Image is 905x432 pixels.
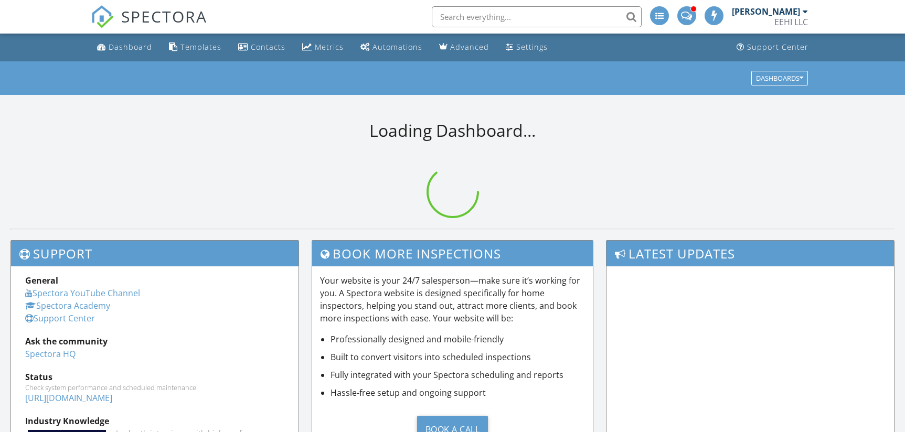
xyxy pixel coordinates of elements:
[25,371,284,383] div: Status
[331,386,585,399] li: Hassle-free setup and ongoing support
[25,312,95,324] a: Support Center
[756,74,803,82] div: Dashboards
[25,275,58,286] strong: General
[11,241,299,266] h3: Support
[251,42,285,52] div: Contacts
[732,38,813,57] a: Support Center
[25,383,284,392] div: Check system performance and scheduled maintenance.
[435,38,493,57] a: Advanced
[312,241,593,266] h3: Book More Inspections
[25,415,284,427] div: Industry Knowledge
[25,287,140,299] a: Spectora YouTube Channel
[298,38,348,57] a: Metrics
[91,5,114,28] img: The Best Home Inspection Software - Spectora
[25,348,76,360] a: Spectora HQ
[356,38,427,57] a: Automations (Advanced)
[25,392,112,404] a: [URL][DOMAIN_NAME]
[372,42,422,52] div: Automations
[432,6,642,27] input: Search everything...
[180,42,221,52] div: Templates
[234,38,290,57] a: Contacts
[165,38,226,57] a: Templates
[747,42,808,52] div: Support Center
[751,71,808,85] button: Dashboards
[93,38,156,57] a: Dashboard
[502,38,552,57] a: Settings
[732,6,800,17] div: [PERSON_NAME]
[516,42,548,52] div: Settings
[25,300,110,311] a: Spectora Academy
[91,14,207,36] a: SPECTORA
[25,335,284,348] div: Ask the community
[320,274,585,325] p: Your website is your 24/7 salesperson—make sure it’s working for you. A Spectora website is desig...
[315,42,344,52] div: Metrics
[331,333,585,345] li: Professionally designed and mobile-friendly
[121,5,207,27] span: SPECTORA
[450,42,489,52] div: Advanced
[331,351,585,363] li: Built to convert visitors into scheduled inspections
[606,241,894,266] h3: Latest Updates
[109,42,152,52] div: Dashboard
[331,369,585,381] li: Fully integrated with your Spectora scheduling and reports
[774,17,808,27] div: EEHI LLC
